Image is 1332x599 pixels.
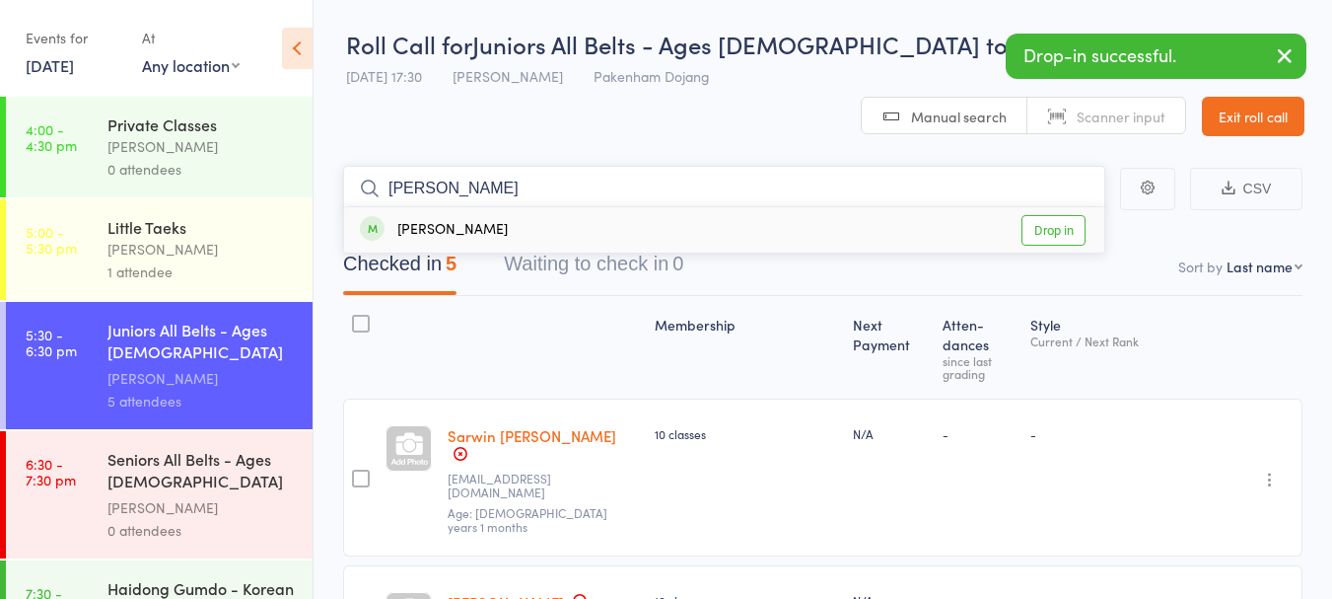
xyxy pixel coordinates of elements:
[1030,335,1144,347] div: Current / Next Rank
[1077,107,1165,126] span: Scanner input
[142,22,240,54] div: At
[343,166,1105,211] input: Search by name
[343,243,456,295] button: Checked in5
[107,238,296,261] div: [PERSON_NAME]
[911,107,1007,126] span: Manual search
[26,327,77,358] time: 5:30 - 6:30 pm
[472,28,1030,60] span: Juniors All Belts - Ages [DEMOGRAPHIC_DATA] to …
[107,158,296,181] div: 0 attendees
[446,253,456,274] div: 5
[845,305,935,390] div: Next Payment
[448,425,616,446] a: Sarwin [PERSON_NAME]
[448,504,607,535] span: Age: [DEMOGRAPHIC_DATA] years 1 months
[594,66,710,86] span: Pakenham Dojang
[6,302,313,429] a: 5:30 -6:30 pmJuniors All Belts - Ages [DEMOGRAPHIC_DATA] yrs[PERSON_NAME]5 attendees
[943,425,1015,442] div: -
[1006,34,1306,79] div: Drop-in successful.
[6,97,313,197] a: 4:00 -4:30 pmPrivate Classes[PERSON_NAME]0 attendees
[6,431,313,559] a: 6:30 -7:30 pmSeniors All Belts - Ages [DEMOGRAPHIC_DATA] and up[PERSON_NAME]0 attendees
[26,456,76,487] time: 6:30 - 7:30 pm
[107,496,296,519] div: [PERSON_NAME]
[647,305,844,390] div: Membership
[1022,305,1152,390] div: Style
[672,253,683,274] div: 0
[26,121,77,153] time: 4:00 - 4:30 pm
[26,224,77,256] time: 5:00 - 5:30 pm
[1030,425,1144,442] div: -
[1021,215,1086,246] a: Drop in
[1227,257,1293,276] div: Last name
[107,113,296,135] div: Private Classes
[107,367,296,390] div: [PERSON_NAME]
[26,54,74,76] a: [DATE]
[448,472,639,500] small: dhakalsusov@gmail.com
[346,66,422,86] span: [DATE] 17:30
[6,199,313,300] a: 5:00 -5:30 pmLittle Taeks[PERSON_NAME]1 attendee
[1202,97,1304,136] a: Exit roll call
[142,54,240,76] div: Any location
[935,305,1022,390] div: Atten­dances
[943,354,1015,380] div: since last grading
[504,243,683,295] button: Waiting to check in0
[107,448,296,496] div: Seniors All Belts - Ages [DEMOGRAPHIC_DATA] and up
[107,135,296,158] div: [PERSON_NAME]
[655,425,836,442] div: 10 classes
[107,216,296,238] div: Little Taeks
[1178,257,1223,276] label: Sort by
[346,28,472,60] span: Roll Call for
[853,425,927,442] div: N/A
[360,219,508,242] div: [PERSON_NAME]
[107,319,296,367] div: Juniors All Belts - Ages [DEMOGRAPHIC_DATA] yrs
[26,22,122,54] div: Events for
[453,66,563,86] span: [PERSON_NAME]
[1190,168,1302,210] button: CSV
[107,519,296,542] div: 0 attendees
[107,261,296,283] div: 1 attendee
[107,390,296,412] div: 5 attendees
